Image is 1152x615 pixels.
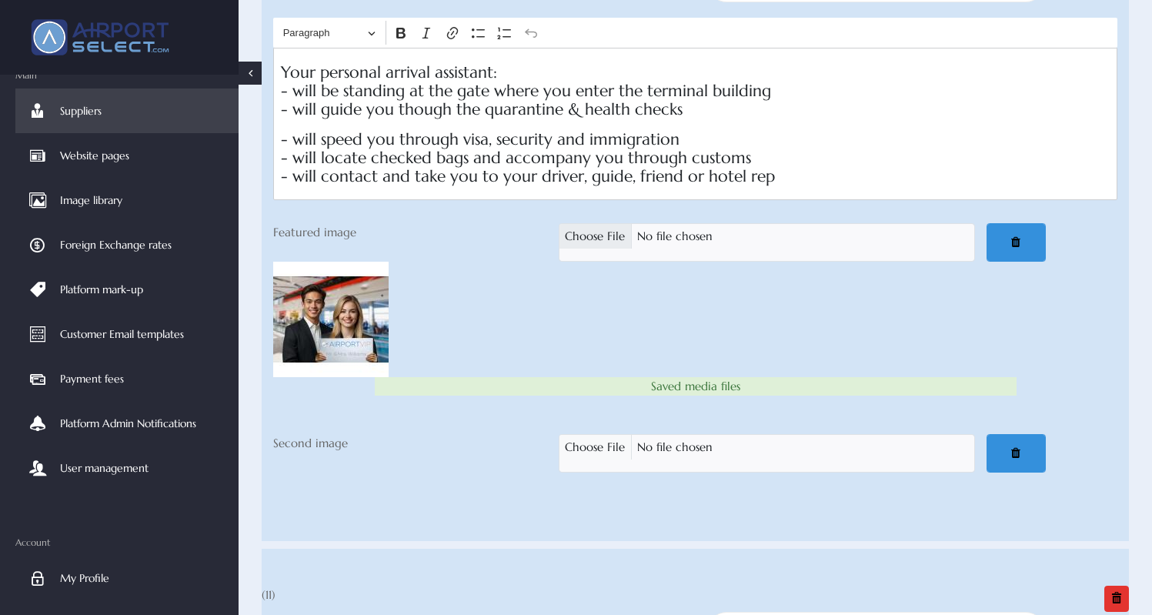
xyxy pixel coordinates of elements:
span: Platform Admin Notifications [60,401,196,446]
a: Platform Admin Notifications [15,401,239,446]
span: Image library [60,178,122,222]
span: My Profile [60,556,109,600]
span: Account [15,536,239,548]
span: Platform mark-up [60,267,143,312]
label: (11) [262,586,275,604]
div: Editor editing area: main. Press ⌥0 for help. [273,48,1117,201]
div: Saved media files [375,377,1017,396]
img: Airport-VIP01-Arrivals-640x480JPEG-150x150.jpg [273,262,389,377]
a: User management [15,446,239,490]
a: Website pages [15,133,239,178]
a: Image library [15,178,239,222]
a: Foreign Exchange rates [15,222,239,267]
span: Website pages [60,133,129,178]
p: - will speed you through visa, security and immigration - will locate checked bags and accompany ... [281,130,1110,186]
a: My Profile [15,556,239,600]
span: Payment fees [60,356,124,401]
button: Paragraph, Heading [276,21,382,45]
span: Main [15,69,239,81]
span: Customer Email templates [60,312,184,356]
div: Editor toolbar [273,18,1117,47]
a: Payment fees [15,356,239,401]
span: Suppliers [60,89,102,133]
p: Your personal arrival assistant: - will be standing at the gate where you enter the terminal buil... [281,63,1110,119]
a: Customer Email templates [15,312,239,356]
label: Featured image [268,223,553,254]
span: Paragraph [283,24,363,42]
img: company logo here [23,12,177,63]
span: Foreign Exchange rates [60,222,172,267]
a: Platform mark-up [15,267,239,312]
span: User management [60,446,149,490]
a: Suppliers [15,89,239,133]
label: Second image [268,434,553,465]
